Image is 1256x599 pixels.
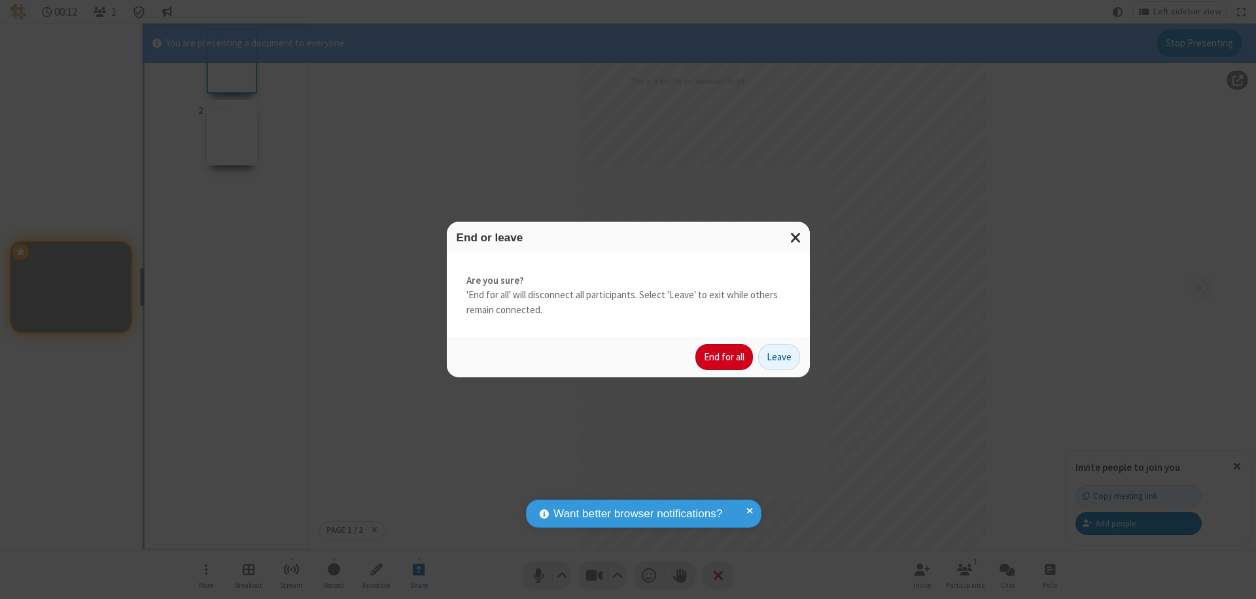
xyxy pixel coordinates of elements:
[466,273,790,288] strong: Are you sure?
[457,231,800,244] h3: End or leave
[782,222,810,254] button: Close modal
[758,344,800,370] button: Leave
[695,344,753,370] button: End for all
[553,505,722,522] span: Want better browser notifications?
[447,254,810,337] div: 'End for all' will disconnect all participants. Select 'Leave' to exit while others remain connec...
